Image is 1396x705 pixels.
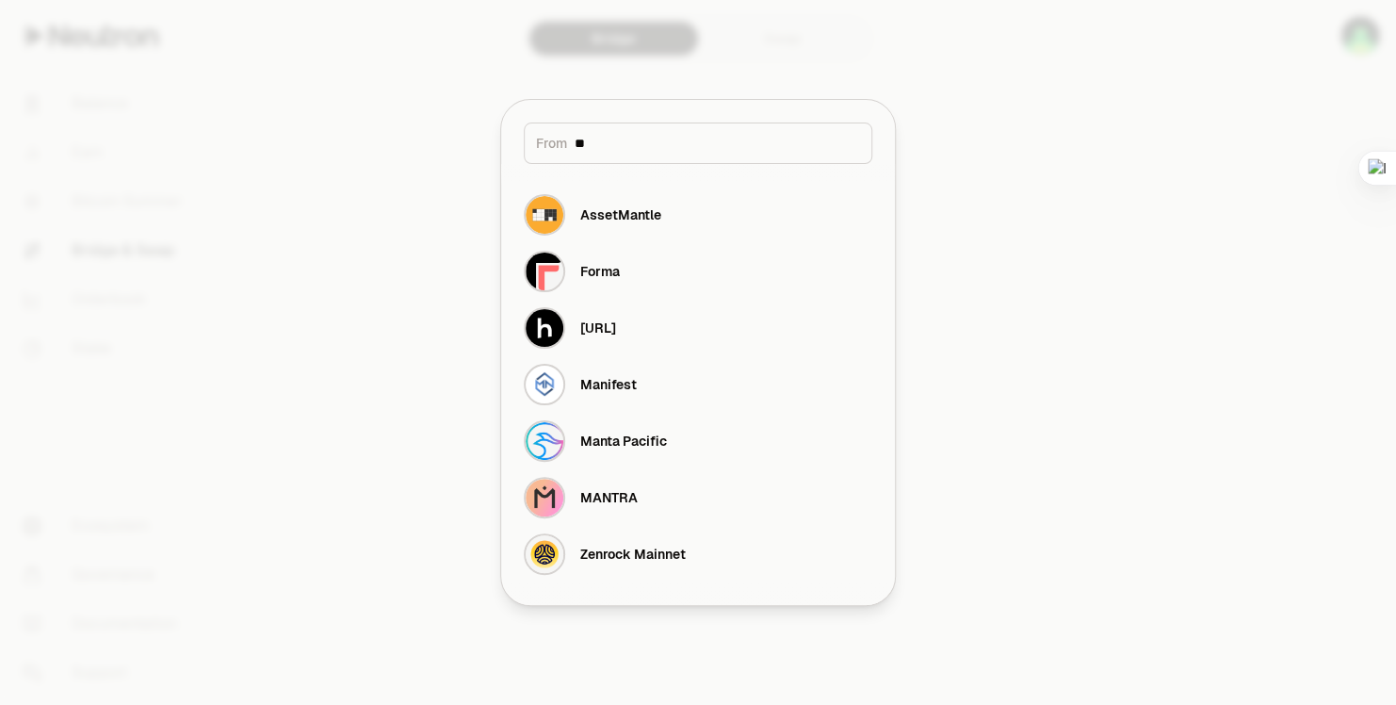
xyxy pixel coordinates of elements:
[526,479,563,516] img: MANTRA Logo
[526,253,563,290] img: Forma Logo
[512,243,884,300] button: Forma LogoForma
[512,300,884,356] button: Humans.ai Logo[URL]
[580,262,620,281] div: Forma
[526,196,563,234] img: AssetMantle Logo
[526,309,563,347] img: Humans.ai Logo
[526,422,563,460] img: Manta Pacific Logo
[580,205,661,224] div: AssetMantle
[536,134,567,153] span: From
[580,375,637,394] div: Manifest
[580,545,686,564] div: Zenrock Mainnet
[580,488,638,507] div: MANTRA
[512,187,884,243] button: AssetMantle LogoAssetMantle
[580,319,616,337] div: [URL]
[512,469,884,526] button: MANTRA LogoMANTRA
[512,526,884,582] button: Zenrock Mainnet LogoZenrock Mainnet
[526,366,563,403] img: Manifest Logo
[526,535,563,573] img: Zenrock Mainnet Logo
[580,432,667,451] div: Manta Pacific
[512,356,884,413] button: Manifest LogoManifest
[512,413,884,469] button: Manta Pacific LogoManta Pacific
